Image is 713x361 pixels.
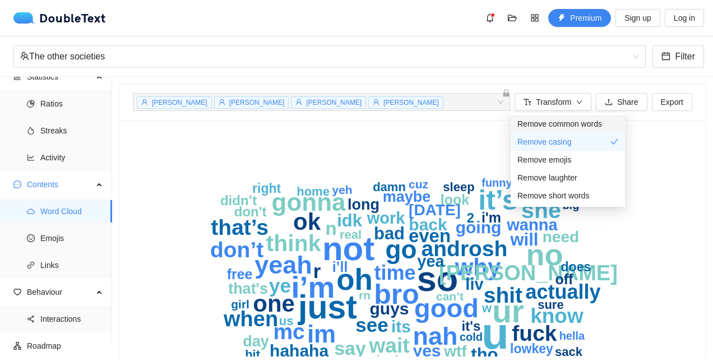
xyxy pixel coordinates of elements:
span: Remove short words [517,189,589,202]
span: Roadmap [27,335,103,357]
text: shit [484,283,522,307]
text: [DATE] [409,201,461,219]
img: logo [13,12,39,24]
span: Contents [27,173,93,196]
span: Interactions [40,308,103,330]
text: say [334,337,366,359]
text: us [279,314,294,328]
span: Statistics [27,66,93,88]
span: lock [502,89,510,97]
text: go [386,235,417,264]
button: Log in [665,9,704,27]
text: no [526,238,563,271]
span: appstore [526,13,543,22]
span: folder-open [504,13,521,22]
span: apartment [13,342,21,350]
text: back [409,215,447,234]
span: Log in [674,12,695,24]
text: actually [526,280,601,303]
text: mc [273,320,304,344]
span: user [295,99,302,105]
text: time [374,261,416,284]
text: work [367,209,406,227]
span: [PERSON_NAME] [383,99,439,107]
span: fire [27,127,35,135]
span: heart [13,288,21,296]
text: u [481,308,509,358]
text: yeh [332,183,353,196]
text: wanna [507,216,558,234]
span: share-alt [27,315,35,323]
span: font-size [524,98,531,107]
span: bar-chart [13,73,21,81]
text: androsh [422,237,508,261]
span: Premium [570,12,601,24]
text: ok [293,209,321,235]
text: one [253,290,295,317]
span: [PERSON_NAME] [306,99,362,107]
span: Streaks [40,119,103,142]
span: team [20,52,29,61]
text: funny [481,177,512,189]
button: bell [481,9,499,27]
text: didn’t [220,193,257,208]
span: Word Cloud [40,200,103,223]
span: calendar [661,52,670,62]
text: it's [462,318,481,334]
text: w [481,301,492,315]
text: off [555,271,574,287]
button: Sign up [615,9,660,27]
button: Export [652,93,692,111]
span: Export [661,96,683,108]
text: it’s [478,184,517,216]
text: day [243,333,269,350]
button: folder-open [503,9,521,27]
text: nah [413,322,458,350]
text: hella [559,330,585,342]
span: Filter [675,49,695,63]
span: Links [40,254,103,276]
text: cuz [409,178,428,191]
text: look [441,192,469,207]
div: DoubleText [13,12,106,24]
text: 2 [467,210,474,225]
text: just [298,289,357,326]
div: The other societies [20,46,629,67]
text: yes [413,341,441,360]
text: she [521,197,561,223]
button: font-sizeTransformdown [515,93,591,111]
text: i’m [291,270,335,304]
text: don’t [210,238,263,262]
text: ur [492,293,524,329]
text: see [355,314,388,336]
span: thunderbolt [558,14,566,23]
span: smile [27,234,35,242]
span: bell [481,13,498,22]
text: know [530,304,584,327]
text: [PERSON_NAME] [439,261,618,285]
text: going [456,218,502,237]
text: yea [417,252,445,270]
span: check [610,138,618,146]
text: free [227,266,253,282]
text: that’s [211,215,268,239]
span: upload [605,98,613,107]
text: cold [460,331,483,343]
span: user [373,99,379,105]
text: bad [374,224,405,243]
span: Remove laughter [517,172,577,184]
text: think [266,230,321,256]
text: sack [555,345,583,359]
button: thunderboltPremium [548,9,611,27]
text: lowkey [510,341,553,356]
text: will [510,230,539,249]
text: sure [538,298,563,312]
span: Remove common words [517,118,602,130]
text: i'm [481,210,501,225]
text: bro [374,279,419,310]
span: [PERSON_NAME] [152,99,207,107]
text: don't [234,204,267,219]
text: fuck [512,321,558,345]
span: down [576,99,583,107]
text: r [313,260,321,282]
